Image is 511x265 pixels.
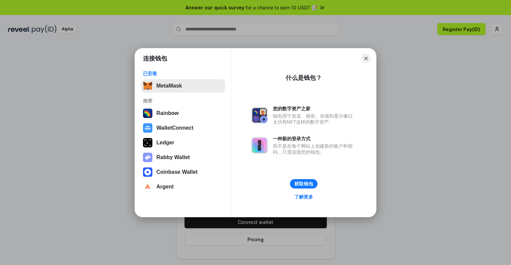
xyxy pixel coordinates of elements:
button: Rabby Wallet [141,151,225,164]
button: Close [361,54,371,63]
div: MetaMask [156,83,182,89]
button: MetaMask [141,79,225,93]
div: Coinbase Wallet [156,169,198,175]
button: Rainbow [141,107,225,120]
img: svg+xml,%3Csvg%20width%3D%22120%22%20height%3D%22120%22%20viewBox%3D%220%200%20120%20120%22%20fil... [143,109,152,118]
div: WalletConnect [156,125,194,131]
img: svg+xml,%3Csvg%20xmlns%3D%22http%3A%2F%2Fwww.w3.org%2F2000%2Fsvg%22%20fill%3D%22none%22%20viewBox... [251,137,268,153]
img: svg+xml,%3Csvg%20xmlns%3D%22http%3A%2F%2Fwww.w3.org%2F2000%2Fsvg%22%20width%3D%2228%22%20height%3... [143,138,152,147]
button: WalletConnect [141,121,225,135]
div: Argent [156,184,174,190]
img: svg+xml,%3Csvg%20xmlns%3D%22http%3A%2F%2Fwww.w3.org%2F2000%2Fsvg%22%20fill%3D%22none%22%20viewBox... [143,153,152,162]
a: 了解更多 [290,192,317,201]
div: 推荐 [143,98,223,104]
div: 而不是在每个网站上创建新的账户和密码，只需连接您的钱包。 [273,143,356,155]
button: Ledger [141,136,225,149]
div: 一种新的登录方式 [273,136,356,142]
div: 您的数字资产之家 [273,106,356,112]
div: Ledger [156,140,174,146]
button: Argent [141,180,225,193]
img: svg+xml,%3Csvg%20width%3D%2228%22%20height%3D%2228%22%20viewBox%3D%220%200%2028%2028%22%20fill%3D... [143,167,152,177]
button: 获取钱包 [290,179,317,188]
img: svg+xml,%3Csvg%20xmlns%3D%22http%3A%2F%2Fwww.w3.org%2F2000%2Fsvg%22%20fill%3D%22none%22%20viewBox... [251,107,268,123]
h1: 连接钱包 [143,54,167,62]
img: svg+xml,%3Csvg%20width%3D%2228%22%20height%3D%2228%22%20viewBox%3D%220%200%2028%2028%22%20fill%3D... [143,182,152,191]
div: Rabby Wallet [156,154,190,160]
div: 已安装 [143,71,223,77]
div: 了解更多 [294,194,313,200]
img: svg+xml,%3Csvg%20fill%3D%22none%22%20height%3D%2233%22%20viewBox%3D%220%200%2035%2033%22%20width%... [143,81,152,91]
img: svg+xml,%3Csvg%20width%3D%2228%22%20height%3D%2228%22%20viewBox%3D%220%200%2028%2028%22%20fill%3D... [143,123,152,133]
div: 钱包用于发送、接收、存储和显示像以太坊和NFT这样的数字资产。 [273,113,356,125]
div: 获取钱包 [294,181,313,187]
div: Rainbow [156,110,179,116]
div: 什么是钱包？ [286,74,322,82]
button: Coinbase Wallet [141,165,225,179]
